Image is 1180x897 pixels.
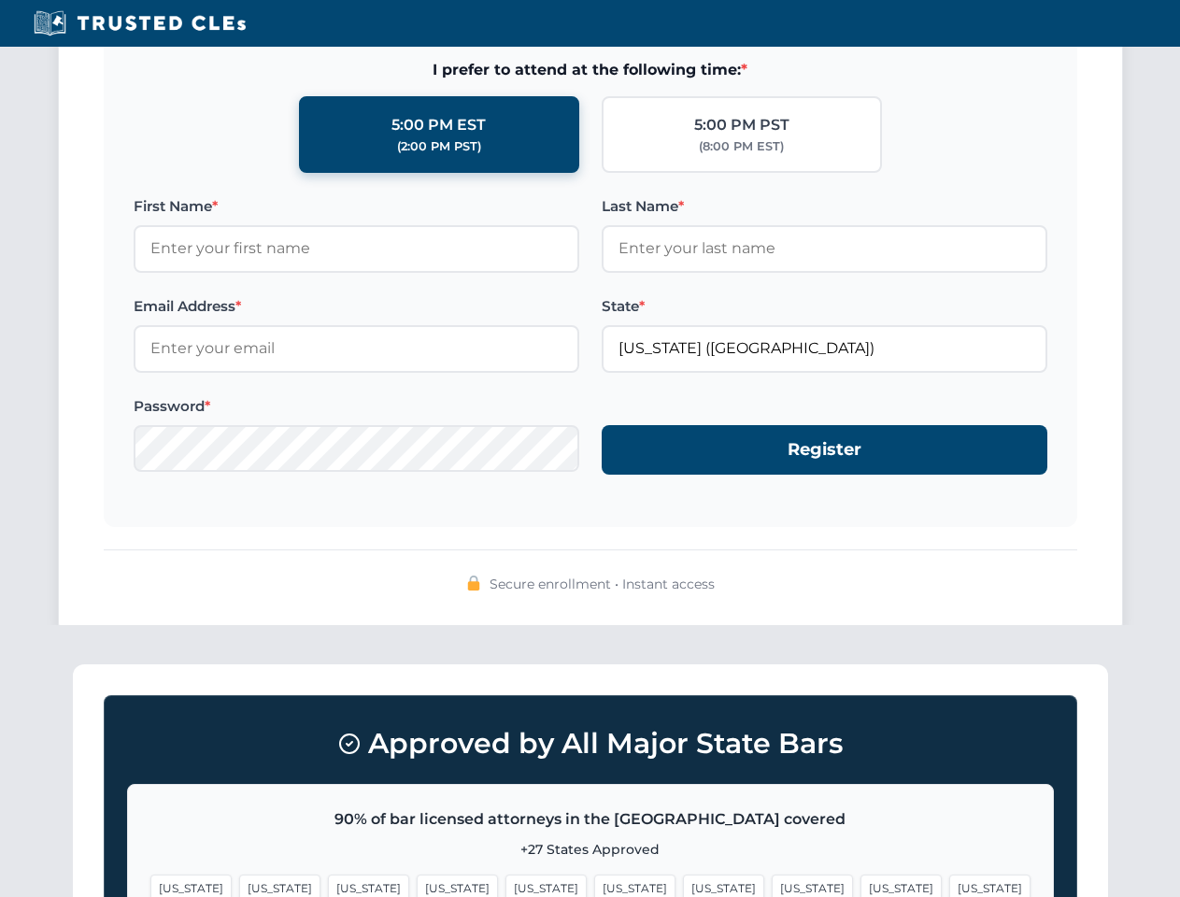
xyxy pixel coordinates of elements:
[391,113,486,137] div: 5:00 PM EST
[397,137,481,156] div: (2:00 PM PST)
[150,839,1031,860] p: +27 States Approved
[602,325,1047,372] input: Florida (FL)
[694,113,789,137] div: 5:00 PM PST
[134,325,579,372] input: Enter your email
[28,9,251,37] img: Trusted CLEs
[699,137,784,156] div: (8:00 PM EST)
[127,719,1054,769] h3: Approved by All Major State Bars
[602,195,1047,218] label: Last Name
[466,576,481,591] img: 🔒
[134,225,579,272] input: Enter your first name
[134,395,579,418] label: Password
[602,295,1047,318] label: State
[134,58,1047,82] span: I prefer to attend at the following time:
[134,295,579,318] label: Email Address
[150,807,1031,832] p: 90% of bar licensed attorneys in the [GEOGRAPHIC_DATA] covered
[602,225,1047,272] input: Enter your last name
[490,574,715,594] span: Secure enrollment • Instant access
[134,195,579,218] label: First Name
[602,425,1047,475] button: Register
